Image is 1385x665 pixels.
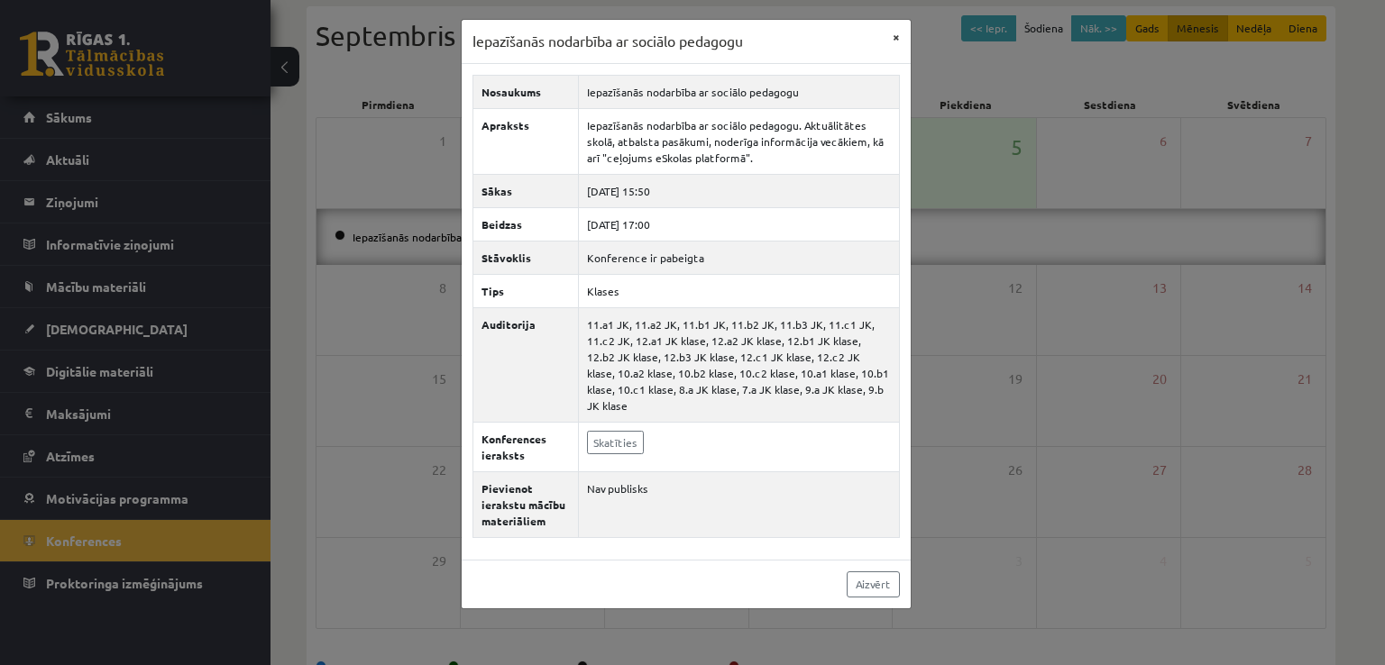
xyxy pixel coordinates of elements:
[578,274,899,307] td: Klases
[578,174,899,207] td: [DATE] 15:50
[882,20,911,54] button: ×
[472,274,578,307] th: Tips
[472,307,578,422] th: Auditorija
[578,75,899,108] td: Iepazīšanās nodarbība ar sociālo pedagogu
[578,307,899,422] td: 11.a1 JK, 11.a2 JK, 11.b1 JK, 11.b2 JK, 11.b3 JK, 11.c1 JK, 11.c2 JK, 12.a1 JK klase, 12.a2 JK kl...
[847,571,900,597] a: Aizvērt
[472,75,578,108] th: Nosaukums
[472,471,578,537] th: Pievienot ierakstu mācību materiāliem
[472,241,578,274] th: Stāvoklis
[472,31,743,52] h3: Iepazīšanās nodarbība ar sociālo pedagogu
[472,174,578,207] th: Sākas
[472,422,578,471] th: Konferences ieraksts
[472,207,578,241] th: Beidzas
[472,108,578,174] th: Apraksts
[578,471,899,537] td: Nav publisks
[578,241,899,274] td: Konference ir pabeigta
[578,108,899,174] td: Iepazīšanās nodarbība ar sociālo pedagogu. Aktuālitātes skolā, atbalsta pasākumi, noderīga inform...
[578,207,899,241] td: [DATE] 17:00
[587,431,644,454] a: Skatīties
